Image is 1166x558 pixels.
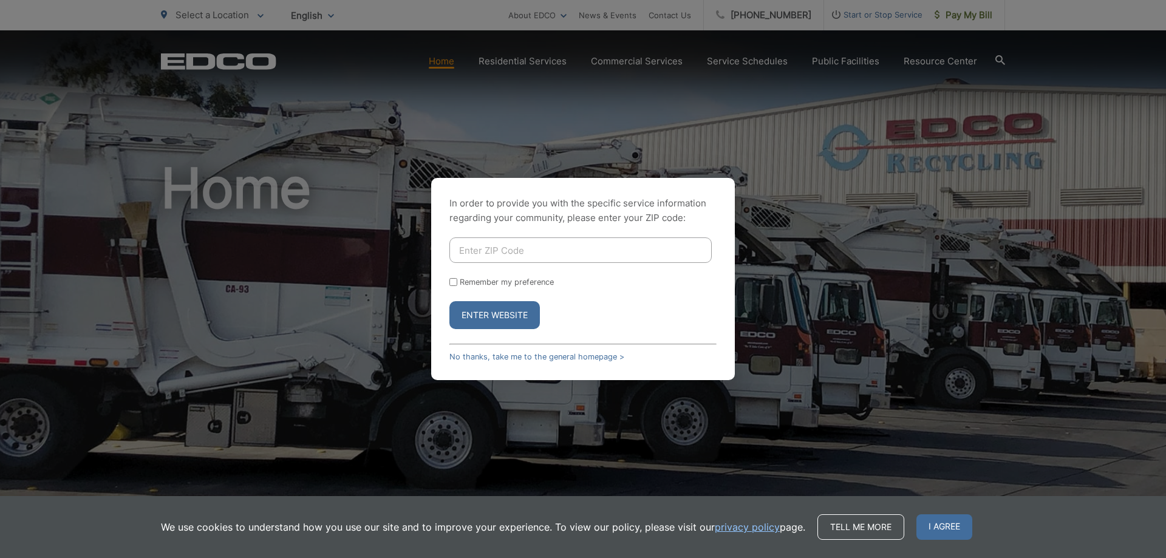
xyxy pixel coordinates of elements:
[715,520,780,534] a: privacy policy
[916,514,972,540] span: I agree
[161,520,805,534] p: We use cookies to understand how you use our site and to improve your experience. To view our pol...
[460,277,554,287] label: Remember my preference
[449,352,624,361] a: No thanks, take me to the general homepage >
[449,196,717,225] p: In order to provide you with the specific service information regarding your community, please en...
[817,514,904,540] a: Tell me more
[449,301,540,329] button: Enter Website
[449,237,712,263] input: Enter ZIP Code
